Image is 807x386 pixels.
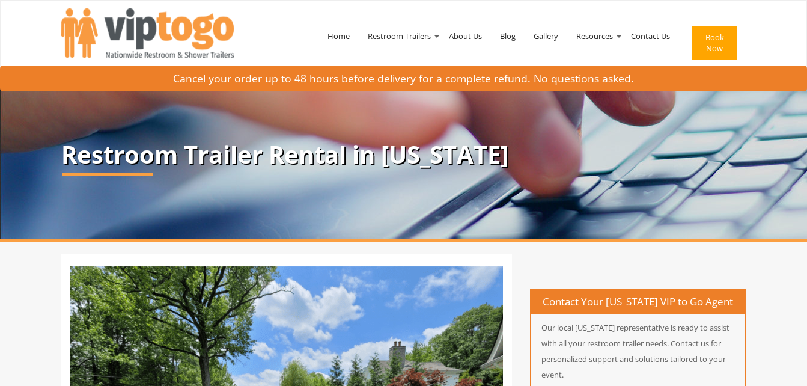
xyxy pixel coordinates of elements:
[440,5,491,67] a: About Us
[759,338,807,386] button: Live Chat
[61,8,234,58] img: VIPTOGO
[531,320,745,382] p: Our local [US_STATE] representative is ready to assist with all your restroom trailer needs. Cont...
[525,5,567,67] a: Gallery
[567,5,622,67] a: Resources
[491,5,525,67] a: Blog
[318,5,359,67] a: Home
[531,290,745,314] h4: Contact Your [US_STATE] VIP to Go Agent
[359,5,440,67] a: Restroom Trailers
[61,141,746,168] p: Restroom Trailer Rental in [US_STATE]
[622,5,679,67] a: Contact Us
[692,26,737,60] button: Book Now
[679,5,746,85] a: Book Now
